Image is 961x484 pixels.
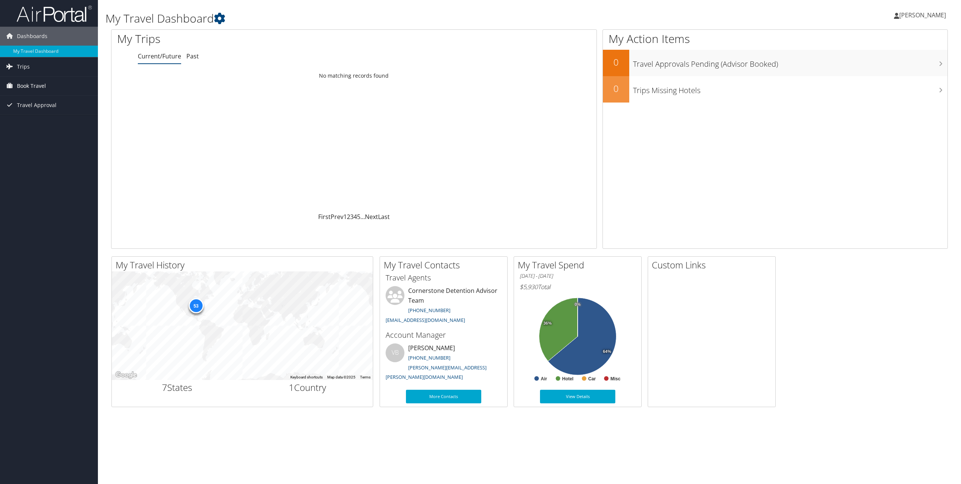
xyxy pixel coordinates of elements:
[386,343,404,362] div: VB
[382,286,505,326] li: Cornerstone Detention Advisor Team
[408,307,450,314] a: [PHONE_NUMBER]
[114,370,139,380] a: Open this area in Google Maps (opens a new window)
[386,273,502,283] h3: Travel Agents
[378,213,390,221] a: Last
[408,354,450,361] a: [PHONE_NUMBER]
[899,11,946,19] span: [PERSON_NAME]
[105,11,671,26] h1: My Travel Dashboard
[365,213,378,221] a: Next
[603,50,947,76] a: 0Travel Approvals Pending (Advisor Booked)
[520,283,636,291] h6: Total
[327,375,355,379] span: Map data ©2025
[289,381,294,394] span: 1
[188,298,203,313] div: 53
[406,390,481,403] a: More Contacts
[116,259,373,271] h2: My Travel History
[117,381,237,394] h2: States
[603,349,611,354] tspan: 64%
[603,82,629,95] h2: 0
[894,4,953,26] a: [PERSON_NAME]
[610,376,621,381] text: Misc
[186,52,199,60] a: Past
[354,213,357,221] a: 4
[343,213,347,221] a: 1
[17,27,47,46] span: Dashboards
[603,56,629,69] h2: 0
[633,55,947,69] h3: Travel Approvals Pending (Advisor Booked)
[562,376,574,381] text: Hotel
[114,370,139,380] img: Google
[350,213,354,221] a: 3
[603,76,947,103] a: 0Trips Missing Hotels
[386,364,487,381] a: [PERSON_NAME][EMAIL_ADDRESS][PERSON_NAME][DOMAIN_NAME]
[520,283,538,291] span: $5,930
[520,273,636,280] h6: [DATE] - [DATE]
[17,57,30,76] span: Trips
[17,5,92,23] img: airportal-logo.png
[138,52,181,60] a: Current/Future
[360,213,365,221] span: …
[386,330,502,340] h3: Account Manager
[543,321,552,326] tspan: 36%
[111,69,596,83] td: No matching records found
[357,213,360,221] a: 5
[575,302,581,307] tspan: 0%
[603,31,947,47] h1: My Action Items
[652,259,775,271] h2: Custom Links
[117,31,389,47] h1: My Trips
[633,81,947,96] h3: Trips Missing Hotels
[540,390,615,403] a: View Details
[382,343,505,384] li: [PERSON_NAME]
[17,96,56,115] span: Travel Approval
[248,381,368,394] h2: Country
[541,376,547,381] text: Air
[384,259,507,271] h2: My Travel Contacts
[331,213,343,221] a: Prev
[162,381,167,394] span: 7
[290,375,323,380] button: Keyboard shortcuts
[360,375,371,379] a: Terms (opens in new tab)
[318,213,331,221] a: First
[386,317,465,323] a: [EMAIL_ADDRESS][DOMAIN_NAME]
[347,213,350,221] a: 2
[17,77,46,95] span: Book Travel
[588,376,596,381] text: Car
[518,259,641,271] h2: My Travel Spend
